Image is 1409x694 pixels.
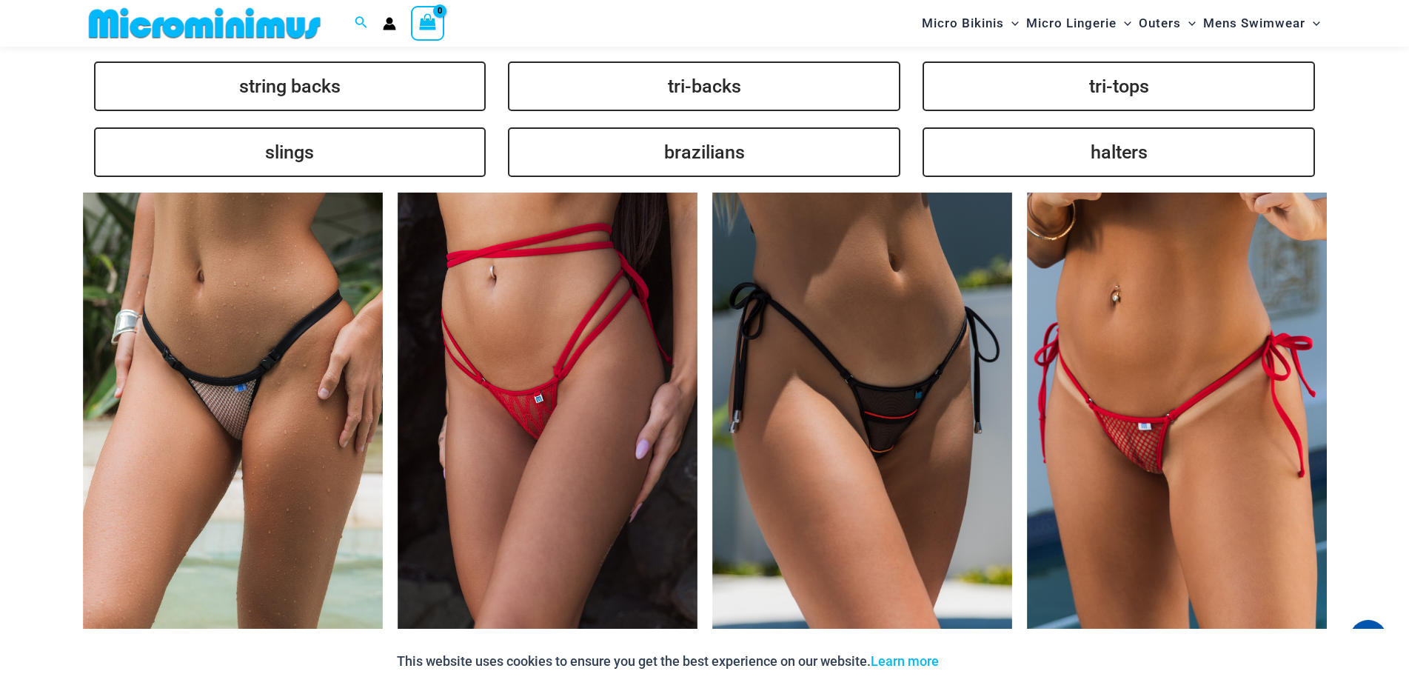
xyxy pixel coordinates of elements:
[712,193,1012,643] a: Sonic Rush Black Neon 4312 Thong Bikini 01Sonic Rush Black Neon 4312 Thong Bikini 02Sonic Rush Bl...
[1027,193,1327,642] img: Summer Storm Red 449 Thong 03
[83,7,327,40] img: MM SHOP LOGO FLAT
[398,193,697,643] img: Crystal Waves 4149 Thong 01
[923,61,1315,111] a: tri-tops
[871,653,939,669] a: Learn more
[1027,193,1327,642] a: Summer Storm Red 449 Thong 01Summer Storm Red 449 Thong 03Summer Storm Red 449 Thong 03
[1203,4,1305,42] span: Mens Swimwear
[83,193,383,643] a: Trade Winds IvoryInk 469 Thong 01Trade Winds IvoryInk 317 Top 469 Thong 06Trade Winds IvoryInk 31...
[1135,4,1199,42] a: OutersMenu ToggleMenu Toggle
[916,2,1327,44] nav: Site Navigation
[398,193,697,643] a: Crystal Waves 4149 Thong 01Crystal Waves 305 Tri Top 4149 Thong 01Crystal Waves 305 Tri Top 4149 ...
[922,4,1004,42] span: Micro Bikinis
[508,61,900,111] a: tri-backs
[918,4,1023,42] a: Micro BikinisMenu ToggleMenu Toggle
[923,127,1315,177] a: halters
[411,6,445,40] a: View Shopping Cart, empty
[1139,4,1181,42] span: Outers
[83,193,383,643] img: Trade Winds IvoryInk 469 Thong 01
[383,17,396,30] a: Account icon link
[508,127,900,177] a: brazilians
[94,61,486,111] a: string backs
[94,127,486,177] a: slings
[397,650,939,673] p: This website uses cookies to ensure you get the best experience on our website.
[1023,4,1135,42] a: Micro LingerieMenu ToggleMenu Toggle
[1199,4,1324,42] a: Mens SwimwearMenu ToggleMenu Toggle
[1117,4,1131,42] span: Menu Toggle
[950,644,1013,679] button: Accept
[1305,4,1320,42] span: Menu Toggle
[1004,4,1019,42] span: Menu Toggle
[712,193,1012,643] img: Sonic Rush Black Neon 4312 Thong Bikini 01
[1181,4,1196,42] span: Menu Toggle
[1026,4,1117,42] span: Micro Lingerie
[355,14,368,33] a: Search icon link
